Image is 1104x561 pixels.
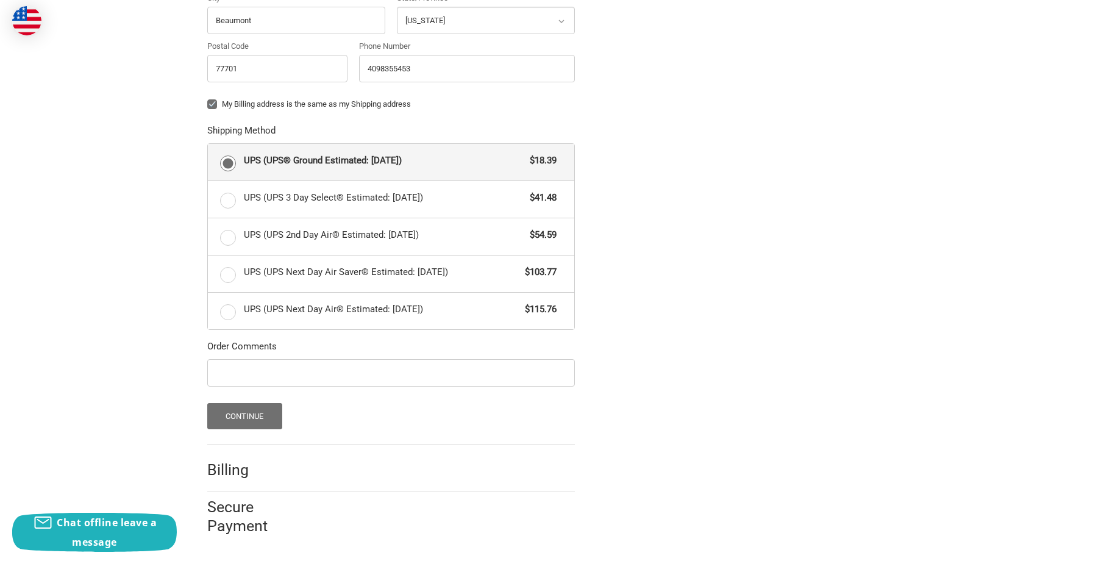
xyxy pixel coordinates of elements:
label: My Billing address is the same as my Shipping address [207,99,575,109]
span: Chat offline leave a message [57,516,157,549]
button: Continue [207,403,282,429]
span: $103.77 [519,265,557,279]
label: Postal Code [207,40,347,52]
span: $18.39 [524,154,557,168]
img: duty and tax information for United States [12,6,41,35]
legend: Order Comments [207,340,277,359]
span: $41.48 [524,191,557,205]
span: UPS (UPS 3 Day Select® Estimated: [DATE]) [244,191,524,205]
h2: Secure Payment [207,498,290,536]
span: UPS (UPS® Ground Estimated: [DATE]) [244,154,524,168]
span: UPS (UPS Next Day Air® Estimated: [DATE]) [244,302,519,316]
h2: Billing [207,460,279,479]
span: $115.76 [519,302,557,316]
label: Phone Number [359,40,575,52]
span: UPS (UPS 2nd Day Air® Estimated: [DATE]) [244,228,524,242]
span: UPS (UPS Next Day Air Saver® Estimated: [DATE]) [244,265,519,279]
span: $54.59 [524,228,557,242]
button: Chat offline leave a message [12,513,177,552]
legend: Shipping Method [207,124,276,143]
